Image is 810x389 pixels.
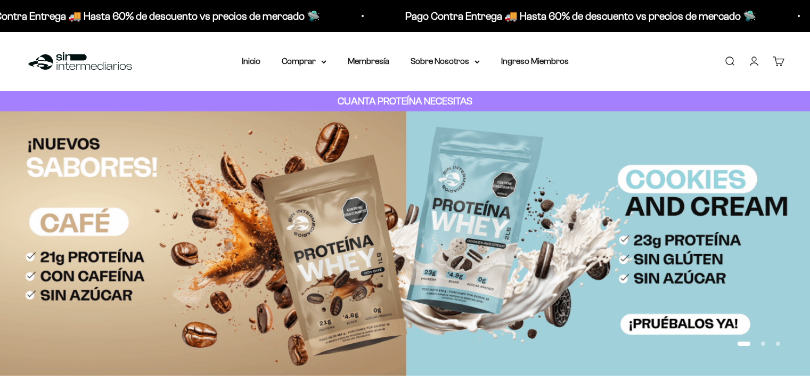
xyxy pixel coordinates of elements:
a: Inicio [242,56,260,66]
summary: Sobre Nosotros [411,54,480,68]
summary: Comprar [282,54,326,68]
p: Pago Contra Entrega 🚚 Hasta 60% de descuento vs precios de mercado 🛸 [398,7,749,25]
a: Membresía [348,56,389,66]
strong: CUANTA PROTEÍNA NECESITAS [338,95,472,107]
a: Ingreso Miembros [501,56,569,66]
